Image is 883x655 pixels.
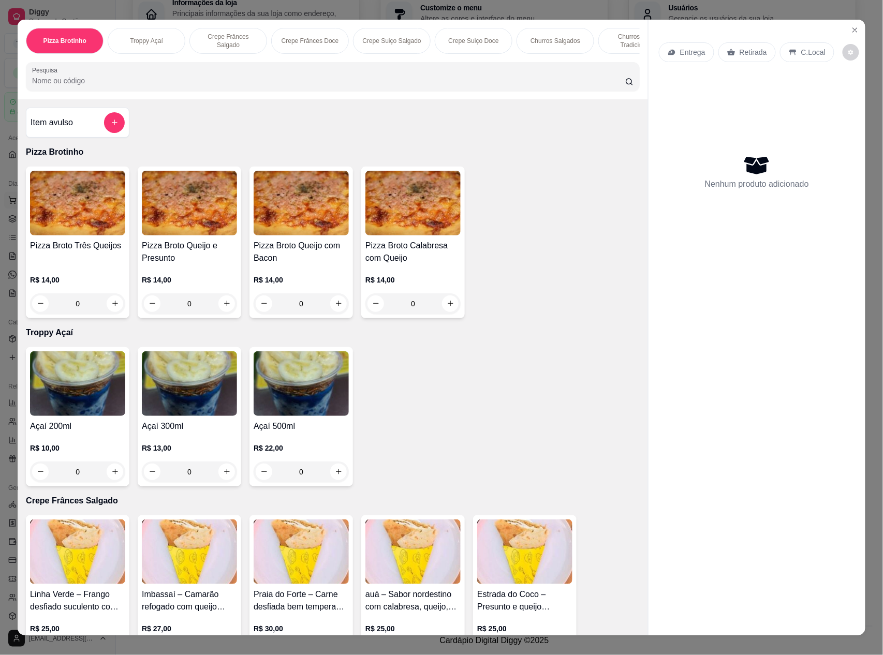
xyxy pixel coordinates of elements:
p: R$ 22,00 [254,443,349,453]
h4: Estrada do Coco – Presunto e queijo mussarela com orégano e um toque cremoso de cream cheese. Tra... [477,588,572,613]
h4: Pizza Broto Queijo com Bacon [254,240,349,264]
img: product-image [365,171,461,235]
p: R$ 14,00 [365,275,461,285]
button: decrease-product-quantity [256,295,272,312]
p: R$ 30,00 [254,623,349,634]
img: product-image [142,171,237,235]
img: product-image [142,351,237,416]
button: increase-product-quantity [330,295,347,312]
p: R$ 13,00 [142,443,237,453]
img: product-image [254,171,349,235]
p: Pizza Brotinho [26,146,640,158]
button: decrease-product-quantity [367,295,384,312]
p: Crepe Suiço Salgado [362,37,421,45]
img: product-image [477,519,572,584]
img: product-image [365,519,461,584]
img: product-image [30,519,125,584]
h4: Item avulso [31,116,73,129]
p: R$ 25,00 [477,623,572,634]
img: product-image [254,519,349,584]
h4: Pizza Broto Três Queijos [30,240,125,252]
p: C.Local [801,47,826,57]
p: R$ 10,00 [30,443,125,453]
h4: Pizza Broto Calabresa com Queijo [365,240,461,264]
h4: Praia do Forte – Carne desfiada bem temperada, com queijo mussarela, banana ,cebola caramelizada ... [254,588,349,613]
p: Troppy Açaí [130,37,163,45]
p: Troppy Açaí [26,326,640,339]
button: add-separate-item [104,112,125,133]
button: increase-product-quantity [218,295,235,312]
input: Pesquisa [32,76,625,86]
p: Nenhum produto adicionado [705,178,809,190]
img: product-image [30,351,125,416]
h4: Linha Verde – Frango desfiado suculento com queijo mussarela, cream cheese e o toque especial do ... [30,588,125,613]
button: decrease-product-quantity [843,44,859,61]
button: increase-product-quantity [442,295,459,312]
p: R$ 25,00 [365,623,461,634]
img: product-image [142,519,237,584]
p: Retirada [740,47,767,57]
img: product-image [30,171,125,235]
p: R$ 14,00 [30,275,125,285]
button: decrease-product-quantity [144,295,160,312]
p: R$ 14,00 [142,275,237,285]
img: product-image [254,351,349,416]
p: Churros Doce Tradicionais [607,33,667,49]
p: R$ 14,00 [254,275,349,285]
h4: Açaí 500ml [254,420,349,433]
label: Pesquisa [32,66,61,75]
button: Close [847,22,863,38]
h4: Açaí 300ml [142,420,237,433]
h4: Açaí 200ml [30,420,125,433]
p: Crepe Frânces Salgado [198,33,258,49]
p: Pizza Brotinho [43,37,86,45]
p: Churros Salgados [531,37,580,45]
p: R$ 27,00 [142,623,237,634]
h4: Imbassaí – Camarão refogado com queijo mussarela e cream cheese. Delicioso e refinado! [142,588,237,613]
p: Crepe Frânces Doce [282,37,339,45]
button: decrease-product-quantity [32,295,49,312]
h4: Pizza Broto Queijo e Presunto [142,240,237,264]
p: R$ 25,00 [30,623,125,634]
button: increase-product-quantity [107,295,123,312]
p: Crepe Suiço Doce [448,37,498,45]
h4: auá – Sabor nordestino com calabresa, queijo, cream cheese, tomate e milho amarelo. Uma combinaçã... [365,588,461,613]
p: Crepe Frânces Salgado [26,495,640,507]
p: Entrega [680,47,705,57]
